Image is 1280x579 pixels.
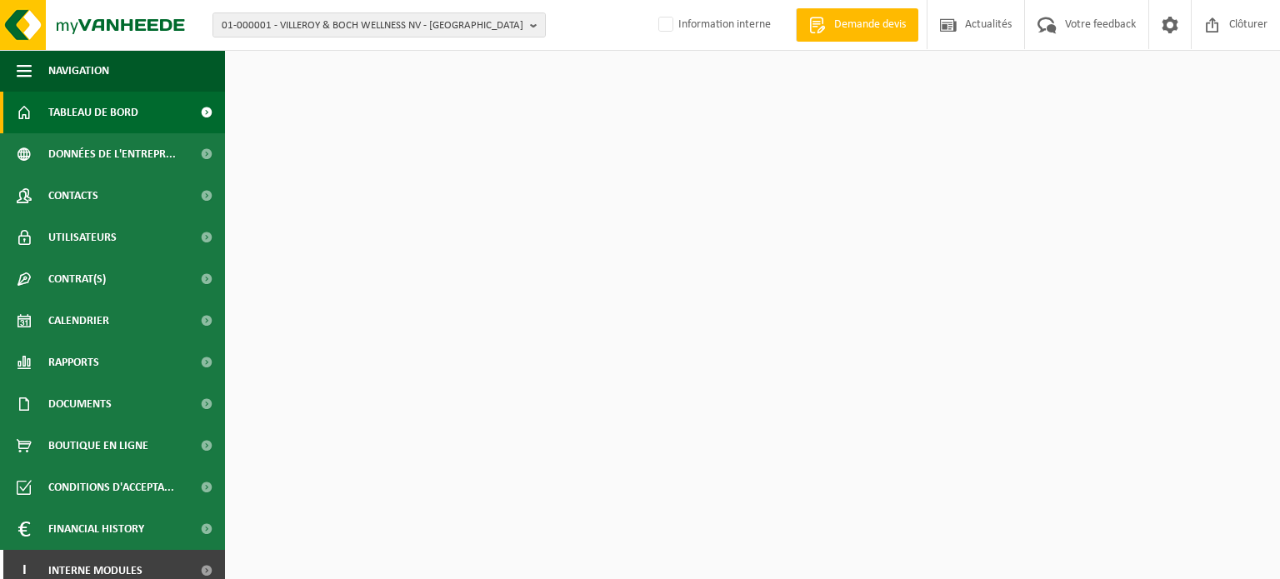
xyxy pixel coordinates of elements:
[796,8,918,42] a: Demande devis
[48,508,144,550] span: Financial History
[48,467,174,508] span: Conditions d'accepta...
[48,425,148,467] span: Boutique en ligne
[48,50,109,92] span: Navigation
[222,13,523,38] span: 01-000001 - VILLEROY & BOCH WELLNESS NV - [GEOGRAPHIC_DATA]
[48,300,109,342] span: Calendrier
[212,12,546,37] button: 01-000001 - VILLEROY & BOCH WELLNESS NV - [GEOGRAPHIC_DATA]
[48,92,138,133] span: Tableau de bord
[48,217,117,258] span: Utilisateurs
[48,175,98,217] span: Contacts
[830,17,910,33] span: Demande devis
[48,383,112,425] span: Documents
[48,258,106,300] span: Contrat(s)
[48,133,176,175] span: Données de l'entrepr...
[655,12,771,37] label: Information interne
[48,342,99,383] span: Rapports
